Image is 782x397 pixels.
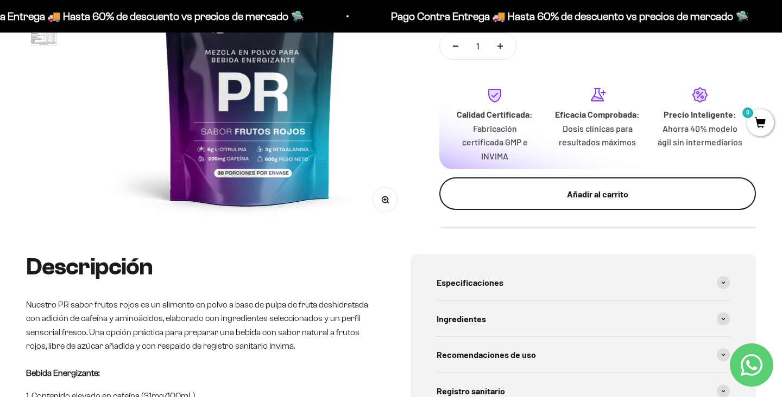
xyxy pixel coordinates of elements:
[457,109,533,119] strong: Calidad Certificada:
[437,265,730,300] summary: Especificaciones
[664,109,736,119] strong: Precio Inteligente:
[658,121,743,149] p: Ahorra 40% modelo ágil sin intermediarios
[461,187,734,201] div: Añadir al carrito
[741,106,754,119] mark: 0
[26,298,371,353] p: Nuestro PR sabor frutos rojos es un alimento en polvo a base de pulpa de fruta deshidratada con a...
[391,8,749,25] p: Pago Contra Entrega 🚚 Hasta 60% de descuento vs precios de mercado 🛸
[440,33,471,59] button: Reducir cantidad
[26,16,61,52] img: PR - Mezcla Energizante
[439,177,756,210] button: Añadir al carrito
[437,337,730,373] summary: Recomendaciones de uso
[437,348,536,362] span: Recomendaciones de uso
[555,121,640,149] p: Dosis clínicas para resultados máximos
[452,121,538,163] p: Fabricación certificada GMP e INVIMA
[26,254,371,280] h2: Descripción
[26,368,99,377] strong: Bebida Energizante:
[484,33,516,59] button: Aumentar cantidad
[747,118,774,130] a: 0
[437,276,503,290] span: Especificaciones
[555,109,640,119] strong: Eficacia Comprobada:
[437,301,730,337] summary: Ingredientes
[26,16,61,55] button: Ir al artículo 4
[437,312,486,326] span: Ingredientes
